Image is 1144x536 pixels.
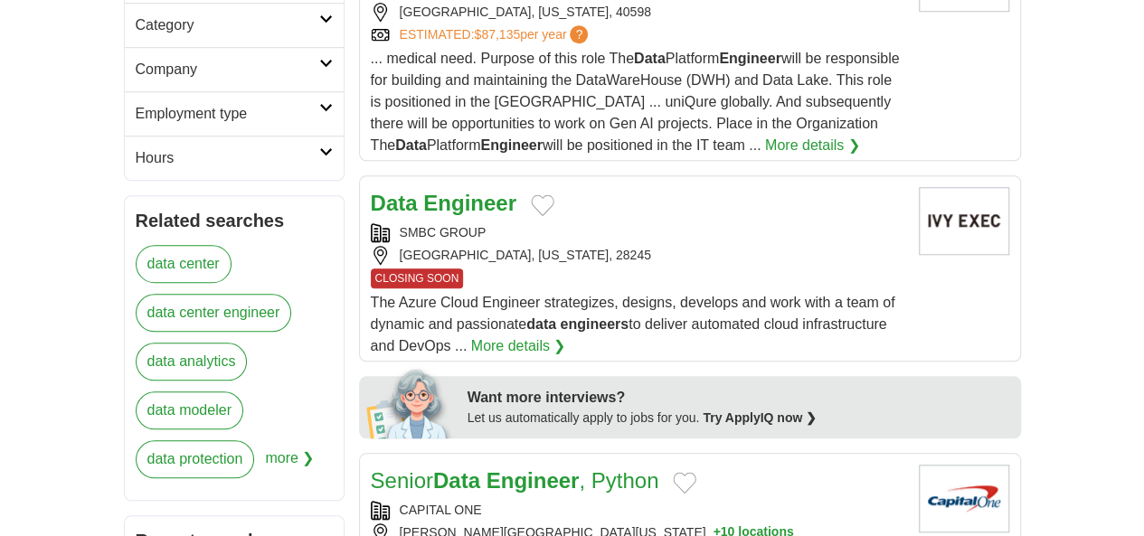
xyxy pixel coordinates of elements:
[400,25,592,44] a: ESTIMATED:$87,135per year?
[136,343,248,381] a: data analytics
[468,409,1010,428] div: Let us automatically apply to jobs for you.
[480,137,542,153] strong: Engineer
[136,207,333,234] h2: Related searches
[136,147,319,169] h2: Hours
[395,137,427,153] strong: Data
[371,191,418,215] strong: Data
[136,14,319,36] h2: Category
[765,135,860,156] a: More details ❯
[371,223,904,242] div: SMBC GROUP
[125,47,344,91] a: Company
[371,51,900,153] span: ... medical need. Purpose of this role The Platform will be responsible for building and maintain...
[136,59,319,80] h2: Company
[673,472,696,494] button: Add to favorite jobs
[719,51,780,66] strong: Engineer
[703,410,817,425] a: Try ApplyIQ now ❯
[136,440,255,478] a: data protection
[125,91,344,136] a: Employment type
[468,387,1010,409] div: Want more interviews?
[125,136,344,180] a: Hours
[265,440,314,489] span: more ❯
[136,294,292,332] a: data center engineer
[526,316,556,332] strong: data
[474,27,520,42] span: $87,135
[919,187,1009,255] img: Company logo
[371,3,904,22] div: [GEOGRAPHIC_DATA], [US_STATE], 40598
[371,246,904,265] div: [GEOGRAPHIC_DATA], [US_STATE], 28245
[531,194,554,216] button: Add to favorite jobs
[400,503,482,517] a: CAPITAL ONE
[423,191,516,215] strong: Engineer
[371,468,659,493] a: SeniorData Engineer, Python
[371,295,895,353] span: The Azure Cloud Engineer strategizes, designs, develops and work with a team of dynamic and passi...
[136,245,232,283] a: data center
[919,465,1009,532] img: Capital One logo
[136,103,319,125] h2: Employment type
[371,191,516,215] a: Data Engineer
[634,51,666,66] strong: Data
[487,468,580,493] strong: Engineer
[366,366,454,438] img: apply-iq-scientist.png
[371,268,464,288] span: CLOSING SOON
[136,391,243,429] a: data modeler
[570,25,588,43] span: ?
[471,335,566,357] a: More details ❯
[433,468,480,493] strong: Data
[125,3,344,47] a: Category
[560,316,629,332] strong: engineers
